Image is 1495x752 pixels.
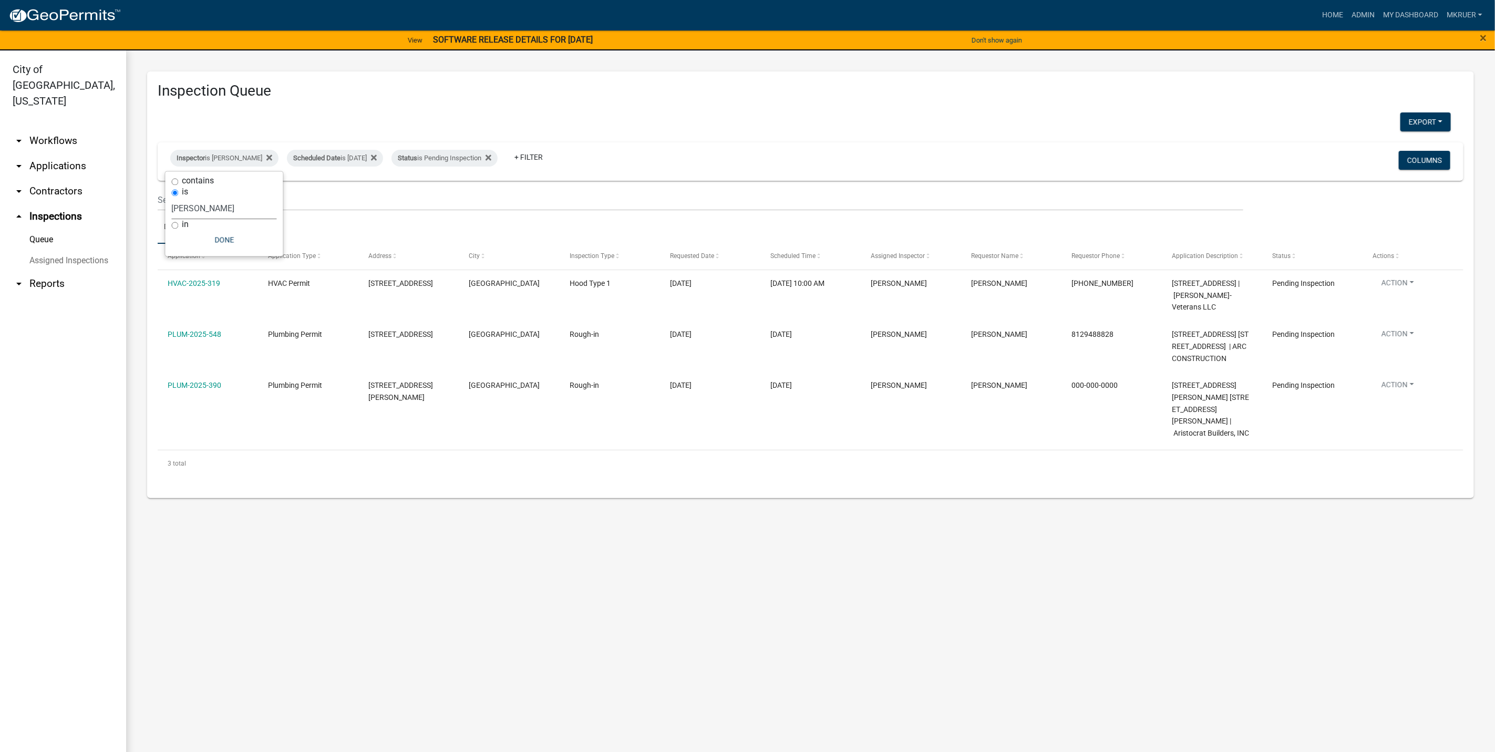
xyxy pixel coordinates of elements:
a: Admin [1347,5,1379,25]
span: JEFFERSONVILLE [469,330,540,338]
div: [DATE] [770,328,851,341]
span: 10/08/2025 [670,381,692,389]
datatable-header-cell: Actions [1363,244,1463,269]
datatable-header-cell: Application Description [1162,244,1262,269]
span: Pending Inspection [1273,279,1335,287]
span: Status [398,154,417,162]
button: Export [1400,112,1451,131]
button: Action [1373,277,1422,293]
span: Requested Date [670,252,714,260]
span: Jeremy Ramsey [871,279,927,287]
i: arrow_drop_up [13,210,25,223]
span: Plumbing Permit [268,330,322,338]
i: arrow_drop_down [13,160,25,172]
a: PLUM-2025-390 [168,381,221,389]
span: City [469,252,480,260]
span: 10/08/2025 [670,330,692,338]
div: is Pending Inspection [391,150,498,167]
i: arrow_drop_down [13,277,25,290]
span: Requestor Phone [1071,252,1120,260]
button: Columns [1399,151,1450,170]
span: JACOB [971,279,1027,287]
i: arrow_drop_down [13,185,25,198]
span: Jeremy Ramsey [971,381,1027,389]
span: 3210 ASHER WAY [368,381,433,401]
datatable-header-cell: Requestor Phone [1061,244,1162,269]
span: 000-000-0000 [1071,381,1118,389]
a: PLUM-2025-548 [168,330,221,338]
span: Assigned Inspector [871,252,925,260]
span: 1711 Veterans Parkway [368,279,433,287]
datatable-header-cell: Status [1263,244,1363,269]
datatable-header-cell: Inspection Type [560,244,660,269]
span: Pending Inspection [1273,330,1335,338]
datatable-header-cell: Address [358,244,459,269]
span: Rough-in [570,381,599,389]
span: Pending Inspection [1273,381,1335,389]
datatable-header-cell: Application [158,244,258,269]
label: is [182,188,189,197]
div: is [PERSON_NAME] [170,150,279,167]
strong: SOFTWARE RELEASE DETAILS FOR [DATE] [433,35,593,45]
span: 3210 ASHER WAY 3210 Asher Way, Lot 125 | Aristocrat Builders, INC [1172,381,1250,437]
span: Inspector [177,154,205,162]
label: in [182,221,189,229]
datatable-header-cell: Requested Date [660,244,760,269]
span: Inspection Type [570,252,614,260]
span: 702 NORTH SHORE DRIVE [368,330,433,338]
i: arrow_drop_down [13,135,25,147]
input: Search for inspections [158,189,1243,211]
button: Don't show again [967,32,1026,49]
div: 3 total [158,450,1463,477]
span: Address [368,252,391,260]
div: is [DATE] [287,150,383,167]
datatable-header-cell: Application Type [258,244,358,269]
span: Actions [1373,252,1395,260]
span: HVAC Permit [268,279,310,287]
span: 502-665-9135 [1071,279,1133,287]
a: My Dashboard [1379,5,1442,25]
label: contains [182,177,214,186]
h3: Inspection Queue [158,82,1463,100]
span: Application Description [1172,252,1239,260]
a: mkruer [1442,5,1487,25]
span: JEFFERSONVILLE [469,381,540,389]
button: Action [1373,379,1422,395]
a: View [404,32,427,49]
span: Status [1273,252,1291,260]
a: + Filter [506,148,551,167]
span: Scheduled Time [770,252,816,260]
span: Plumbing Permit [268,381,322,389]
span: Jeremy Ramsey [871,381,927,389]
span: AMY NORTON [971,330,1027,338]
div: [DATE] [770,379,851,392]
span: Application Type [268,252,316,260]
div: [DATE] 10:00 AM [770,277,851,290]
a: Data [158,211,188,244]
span: 702 NORTH SHORE DRIVE 702 North Shore Drive | ARC CONSTRUCTION [1172,330,1249,363]
datatable-header-cell: Scheduled Time [760,244,861,269]
span: Rough-in [570,330,599,338]
span: 1711 Veterans Parkway 1711 Veterans Parkway | Sprigler-Veterans LLC [1172,279,1240,312]
datatable-header-cell: Assigned Inspector [861,244,961,269]
a: HVAC-2025-319 [168,279,220,287]
span: 8129488828 [1071,330,1113,338]
span: × [1480,30,1487,45]
span: Scheduled Date [293,154,341,162]
span: JEFFERSONVILLE [469,279,540,287]
datatable-header-cell: Requestor Name [961,244,1061,269]
a: Home [1318,5,1347,25]
span: Hood Type 1 [570,279,611,287]
datatable-header-cell: City [459,244,559,269]
span: 10/08/2025 [670,279,692,287]
span: Requestor Name [971,252,1018,260]
span: Jeremy Ramsey [871,330,927,338]
button: Action [1373,328,1422,344]
button: Close [1480,32,1487,44]
button: Done [172,231,277,250]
